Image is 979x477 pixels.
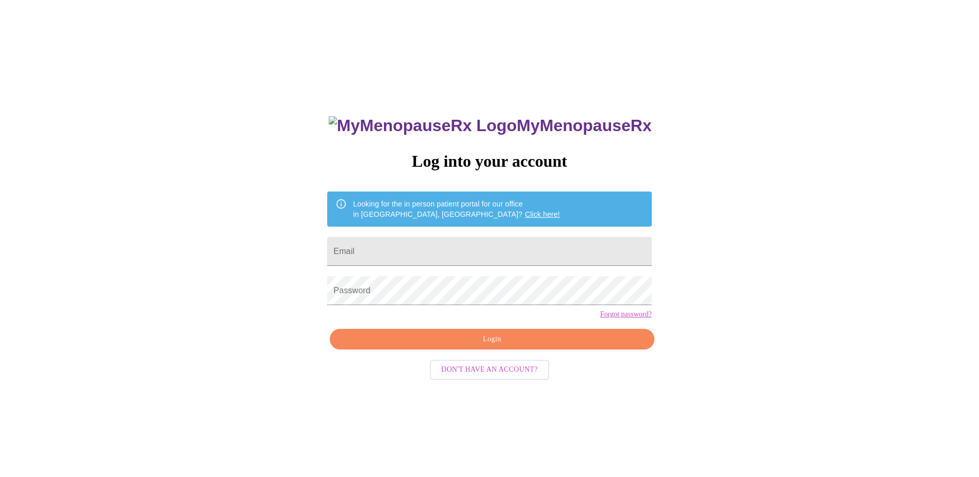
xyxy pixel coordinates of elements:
span: Don't have an account? [441,363,538,376]
h3: MyMenopauseRx [329,116,652,135]
a: Don't have an account? [427,364,552,373]
button: Don't have an account? [430,360,549,380]
button: Login [330,329,654,350]
a: Click here! [525,210,560,218]
img: MyMenopauseRx Logo [329,116,517,135]
a: Forgot password? [600,310,652,319]
div: Looking for the in person patient portal for our office in [GEOGRAPHIC_DATA], [GEOGRAPHIC_DATA]? [353,195,560,224]
h3: Log into your account [327,152,651,171]
span: Login [342,333,642,346]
